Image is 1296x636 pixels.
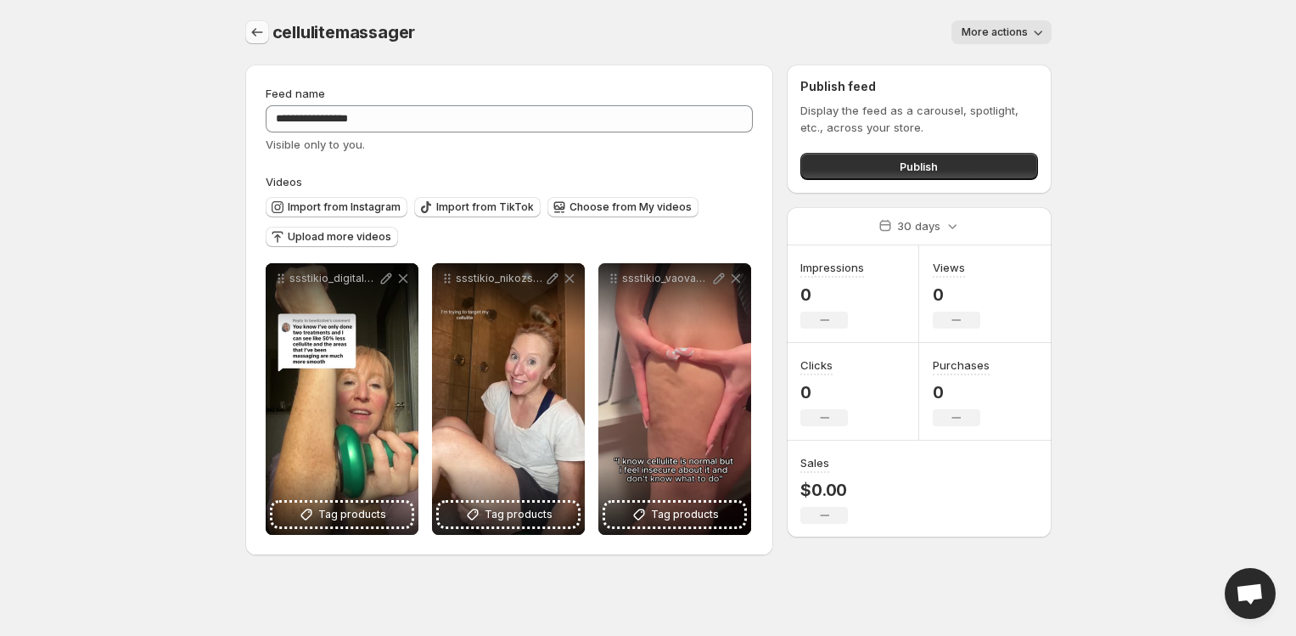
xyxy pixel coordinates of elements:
[245,20,269,44] button: Settings
[933,259,965,276] h3: Views
[800,382,848,402] p: 0
[432,263,585,535] div: ssstikio_nikozstore_1754073579594Tag products
[266,138,365,151] span: Visible only to you.
[900,158,938,175] span: Publish
[933,382,990,402] p: 0
[800,454,829,471] h3: Sales
[800,284,864,305] p: 0
[897,217,940,234] p: 30 days
[800,78,1037,95] h2: Publish feed
[318,506,386,523] span: Tag products
[962,25,1028,39] span: More actions
[933,284,980,305] p: 0
[547,197,698,217] button: Choose from My videos
[288,230,391,244] span: Upload more videos
[951,20,1052,44] button: More actions
[569,200,692,214] span: Choose from My videos
[605,503,744,526] button: Tag products
[800,102,1037,136] p: Display the feed as a carousel, spotlight, etc., across your store.
[266,175,302,189] span: Videos
[272,22,416,42] span: cellulitemassager
[651,506,719,523] span: Tag products
[1225,568,1276,619] div: Open chat
[800,357,833,374] h3: Clicks
[266,227,398,247] button: Upload more videos
[598,263,751,535] div: ssstikio_vaovacshop_1754073558814Tag products
[933,357,990,374] h3: Purchases
[485,506,553,523] span: Tag products
[800,153,1037,180] button: Publish
[439,503,578,526] button: Tag products
[800,480,848,500] p: $0.00
[456,272,544,285] p: ssstikio_nikozstore_1754073579594
[266,197,407,217] button: Import from Instagram
[436,200,534,214] span: Import from TikTok
[414,197,541,217] button: Import from TikTok
[288,200,401,214] span: Import from Instagram
[800,259,864,276] h3: Impressions
[272,503,412,526] button: Tag products
[266,87,325,100] span: Feed name
[289,272,378,285] p: ssstikio_digitalwithkelly_1754073786945
[266,263,418,535] div: ssstikio_digitalwithkelly_1754073786945Tag products
[622,272,710,285] p: ssstikio_vaovacshop_1754073558814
